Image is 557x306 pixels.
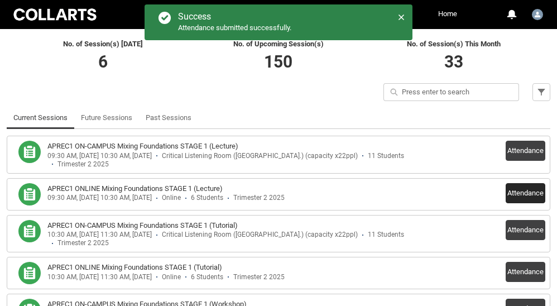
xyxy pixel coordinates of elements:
span: 33 [444,52,463,71]
button: Attendance [506,220,545,240]
div: 11 Students [368,231,404,239]
div: 10:30 AM, [DATE] 11:30 AM, [DATE] [47,273,152,281]
a: Future Sessions [81,107,132,129]
h3: APREC1 ON-CAMPUS Mixing Foundations STAGE 1 (Lecture) [47,141,238,152]
div: 09:30 AM, [DATE] 10:30 AM, [DATE] [47,194,152,202]
button: Attendance [506,183,545,203]
div: 6 Students [191,194,223,202]
span: 6 [98,52,108,71]
h3: APREC1 ONLINE Mixing Foundations STAGE 1 (Tutorial) [47,262,222,273]
img: Ted.Furuhashi [532,9,543,20]
h3: APREC1 ON-CAMPUS Mixing Foundations STAGE 1 (Tutorial) [47,220,238,231]
h3: APREC1 ONLINE Mixing Foundations STAGE 1 (Lecture) [47,183,223,194]
div: Critical Listening Room ([GEOGRAPHIC_DATA].) (capacity x22ppl) [162,231,358,239]
a: Current Sessions [13,107,68,129]
span: No. of Session(s) [DATE] [63,40,143,48]
a: Past Sessions [146,107,191,129]
div: Success [178,11,291,22]
li: Past Sessions [139,107,198,129]
span: 150 [264,52,292,71]
div: 11 Students [368,152,404,160]
div: 09:30 AM, [DATE] 10:30 AM, [DATE] [47,152,152,160]
div: Trimester 2 2025 [233,194,285,202]
div: Trimester 2 2025 [57,160,109,169]
span: No. of Upcoming Session(s) [233,40,324,48]
span: Attendance submitted successfully. [178,23,291,32]
button: Attendance [506,262,545,282]
li: Current Sessions [7,107,74,129]
input: Press enter to search [383,83,519,101]
button: Filter [532,83,550,101]
div: Online [162,194,181,202]
a: Home [435,6,460,22]
span: No. of Session(s) This Month [407,40,501,48]
button: Attendance [506,141,545,161]
button: User Profile Ted.Furuhashi [529,4,546,22]
div: Online [162,273,181,281]
div: Critical Listening Room ([GEOGRAPHIC_DATA].) (capacity x22ppl) [162,152,358,160]
li: Future Sessions [74,107,139,129]
div: Trimester 2 2025 [57,239,109,247]
div: Trimester 2 2025 [233,273,285,281]
div: 6 Students [191,273,223,281]
div: 10:30 AM, [DATE] 11:30 AM, [DATE] [47,231,152,239]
